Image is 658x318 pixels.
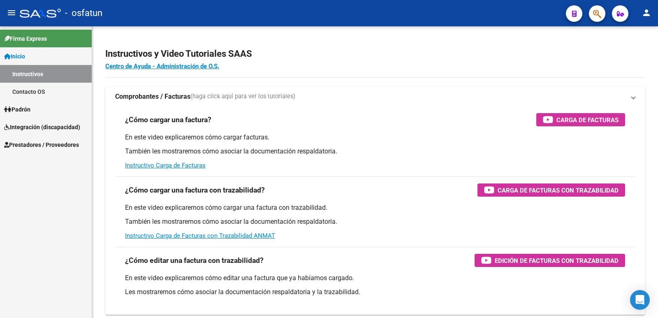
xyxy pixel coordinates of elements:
div: Comprobantes / Facturas(haga click aquí para ver los tutoriales) [105,107,645,315]
span: - osfatun [65,4,102,22]
strong: Comprobantes / Facturas [115,92,190,101]
h3: ¿Cómo cargar una factura con trazabilidad? [125,184,265,196]
button: Edición de Facturas con Trazabilidad [475,254,625,267]
p: Les mostraremos cómo asociar la documentación respaldatoria y la trazabilidad. [125,288,625,297]
h3: ¿Cómo cargar una factura? [125,114,211,125]
mat-icon: menu [7,8,16,18]
a: Centro de Ayuda - Administración de O.S. [105,63,219,70]
div: Open Intercom Messenger [630,290,650,310]
mat-icon: person [642,8,651,18]
span: Prestadores / Proveedores [4,140,79,149]
p: En este video explicaremos cómo editar una factura que ya habíamos cargado. [125,274,625,283]
h3: ¿Cómo editar una factura con trazabilidad? [125,255,264,266]
span: Inicio [4,52,25,61]
h2: Instructivos y Video Tutoriales SAAS [105,46,645,62]
mat-expansion-panel-header: Comprobantes / Facturas(haga click aquí para ver los tutoriales) [105,87,645,107]
p: También les mostraremos cómo asociar la documentación respaldatoria. [125,147,625,156]
a: Instructivo Carga de Facturas [125,162,206,169]
p: En este video explicaremos cómo cargar una factura con trazabilidad. [125,203,625,212]
p: En este video explicaremos cómo cargar facturas. [125,133,625,142]
span: Padrón [4,105,30,114]
span: Carga de Facturas con Trazabilidad [498,185,619,195]
a: Instructivo Carga de Facturas con Trazabilidad ANMAT [125,232,275,239]
span: (haga click aquí para ver los tutoriales) [190,92,295,101]
span: Firma Express [4,34,47,43]
span: Edición de Facturas con Trazabilidad [495,255,619,266]
button: Carga de Facturas con Trazabilidad [477,183,625,197]
p: También les mostraremos cómo asociar la documentación respaldatoria. [125,217,625,226]
span: Integración (discapacidad) [4,123,80,132]
span: Carga de Facturas [556,115,619,125]
button: Carga de Facturas [536,113,625,126]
